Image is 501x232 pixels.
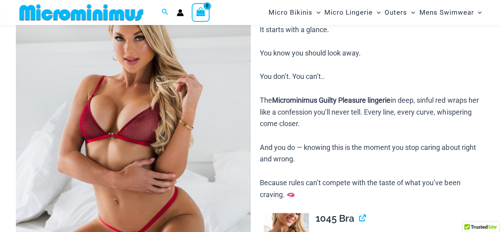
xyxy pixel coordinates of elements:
a: Search icon link [162,8,169,17]
b: Microminimus Guilty Pleasure lingerie [272,96,391,104]
a: Micro BikinisMenu ToggleMenu Toggle [267,2,322,23]
img: MM SHOP LOGO FLAT [16,4,147,21]
span: 1045 Bra [316,213,354,224]
span: Menu Toggle [474,2,482,23]
a: OutersMenu ToggleMenu Toggle [383,2,417,23]
span: Outers [385,2,407,23]
a: Mens SwimwearMenu ToggleMenu Toggle [417,2,484,23]
span: Micro Bikinis [269,2,312,23]
p: It starts with a glance. You know you should look away. You don’t. You can’t.. The in deep, sinfu... [260,24,485,201]
span: Menu Toggle [312,2,320,23]
span: Micro Lingerie [324,2,373,23]
a: Micro LingerieMenu ToggleMenu Toggle [322,2,383,23]
span: Menu Toggle [407,2,415,23]
a: View Shopping Cart, empty [192,3,210,21]
a: Account icon link [177,9,184,16]
span: Menu Toggle [373,2,381,23]
span: Mens Swimwear [419,2,474,23]
nav: Site Navigation [265,1,485,24]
